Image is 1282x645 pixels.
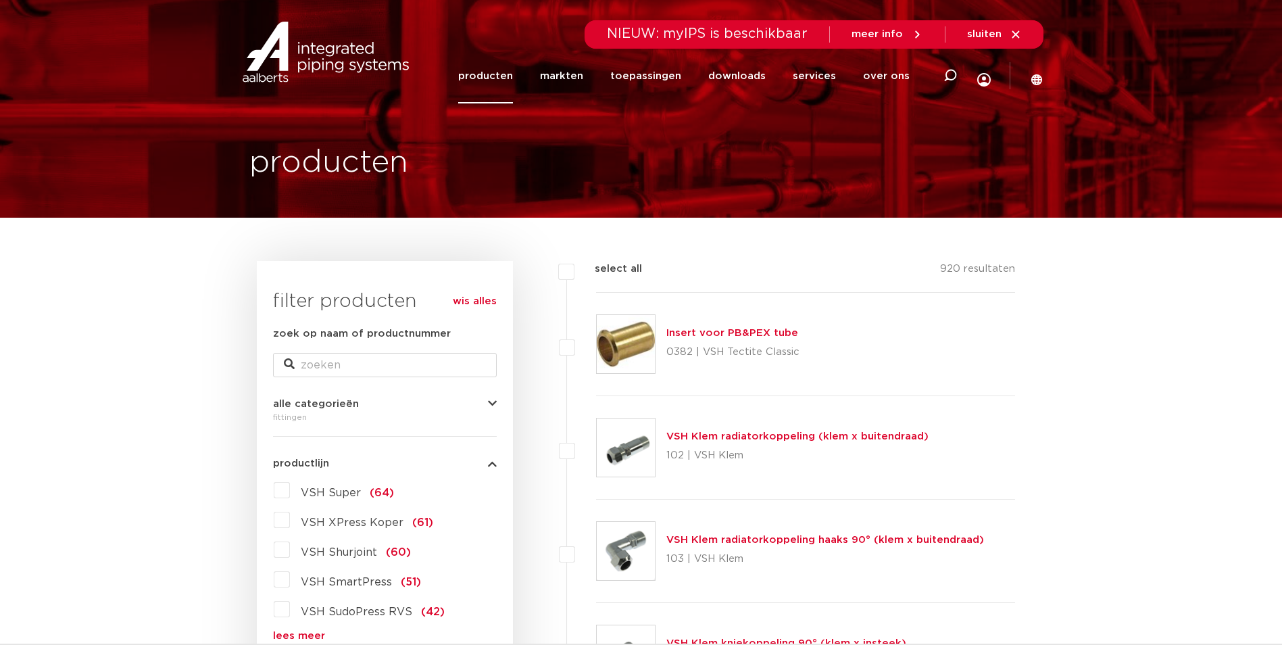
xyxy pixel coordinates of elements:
a: VSH Klem radiatorkoppeling (klem x buitendraad) [666,431,929,441]
nav: Menu [458,49,910,103]
a: lees meer [273,631,497,641]
label: zoek op naam of productnummer [273,326,451,342]
span: (42) [421,606,445,617]
p: 103 | VSH Klem [666,548,984,570]
button: productlijn [273,458,497,469]
a: services [793,49,836,103]
a: downloads [708,49,766,103]
span: (51) [401,577,421,588]
span: meer info [852,29,903,39]
img: Thumbnail for VSH Klem radiatorkoppeling (klem x buitendraad) [597,419,655,477]
label: select all [574,261,642,277]
a: VSH Klem radiatorkoppeling haaks 90° (klem x buitendraad) [666,535,984,545]
div: fittingen [273,409,497,425]
input: zoeken [273,353,497,377]
h3: filter producten [273,288,497,315]
span: productlijn [273,458,329,469]
h1: producten [249,141,408,185]
span: VSH Shurjoint [301,547,377,558]
span: VSH SudoPress RVS [301,606,412,617]
a: markten [540,49,583,103]
button: alle categorieën [273,399,497,409]
div: my IPS [977,45,991,107]
a: toepassingen [610,49,681,103]
span: VSH XPress Koper [301,517,403,528]
a: wis alles [453,293,497,310]
img: Thumbnail for VSH Klem radiatorkoppeling haaks 90° (klem x buitendraad) [597,522,655,580]
a: Insert voor PB&PEX tube [666,328,798,338]
p: 920 resultaten [940,261,1015,282]
span: alle categorieën [273,399,359,409]
span: NIEUW: myIPS is beschikbaar [607,27,808,41]
span: VSH Super [301,487,361,498]
p: 102 | VSH Klem [666,445,929,467]
span: (64) [370,487,394,498]
img: Thumbnail for Insert voor PB&PEX tube [597,315,655,373]
a: producten [458,49,513,103]
span: (60) [386,547,411,558]
a: meer info [852,28,923,41]
span: VSH SmartPress [301,577,392,588]
span: sluiten [967,29,1002,39]
a: over ons [863,49,910,103]
span: (61) [412,517,433,528]
p: 0382 | VSH Tectite Classic [666,341,799,363]
a: sluiten [967,28,1022,41]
